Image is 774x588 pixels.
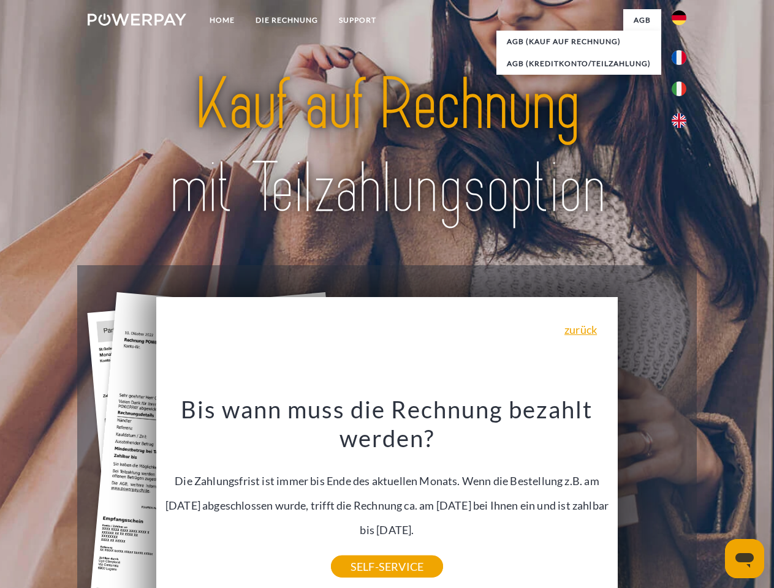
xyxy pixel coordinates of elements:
[564,324,597,335] a: zurück
[199,9,245,31] a: Home
[88,13,186,26] img: logo-powerpay-white.svg
[672,113,686,128] img: en
[672,81,686,96] img: it
[496,53,661,75] a: AGB (Kreditkonto/Teilzahlung)
[164,394,611,453] h3: Bis wann muss die Rechnung bezahlt werden?
[117,59,657,235] img: title-powerpay_de.svg
[328,9,387,31] a: SUPPORT
[623,9,661,31] a: agb
[672,10,686,25] img: de
[331,556,443,578] a: SELF-SERVICE
[725,539,764,578] iframe: Schaltfläche zum Öffnen des Messaging-Fensters
[496,31,661,53] a: AGB (Kauf auf Rechnung)
[672,50,686,65] img: fr
[245,9,328,31] a: DIE RECHNUNG
[164,394,611,567] div: Die Zahlungsfrist ist immer bis Ende des aktuellen Monats. Wenn die Bestellung z.B. am [DATE] abg...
